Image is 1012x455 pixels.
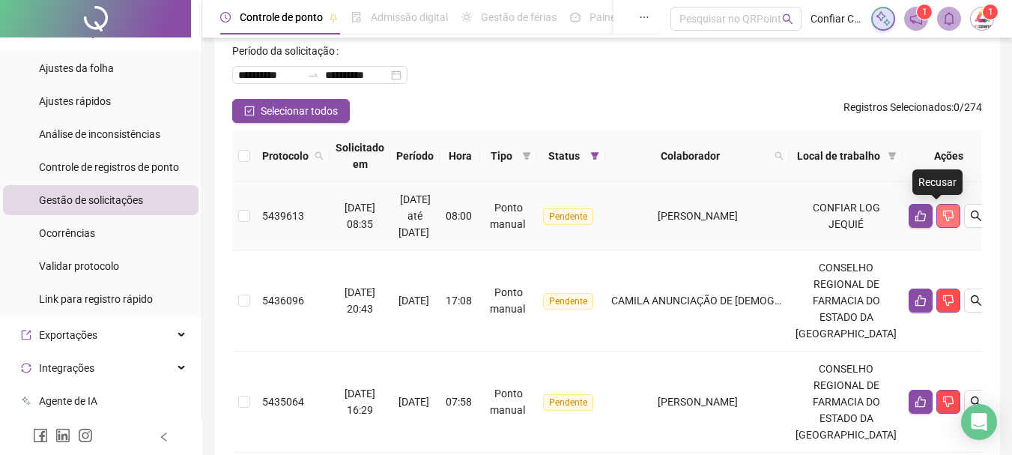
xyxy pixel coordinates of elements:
span: search [970,396,982,408]
th: Hora [440,130,480,182]
span: dashboard [570,12,581,22]
span: Integrações [39,362,94,374]
span: Registros Selecionados [843,101,951,113]
span: [DATE] 20:43 [345,286,375,315]
span: Controle de ponto [240,11,323,23]
span: [DATE] 08:35 [345,202,375,230]
span: Exportações [39,329,97,341]
span: left [159,432,169,442]
span: ellipsis [639,12,649,22]
span: search [970,295,982,307]
span: bell [942,12,956,25]
div: Open Intercom Messenger [961,404,997,440]
span: Admissão digital [371,11,448,23]
span: dislike [942,396,954,408]
span: 08:00 [446,210,472,222]
span: Validar protocolo [39,260,119,272]
span: pushpin [329,13,338,22]
img: 31516 [971,7,993,30]
span: Ponto manual [490,388,525,416]
span: search [312,145,327,167]
span: filter [519,145,534,167]
span: search [315,151,324,160]
td: CONSELHO REGIONAL DE FARMACIA DO ESTADO DA [GEOGRAPHIC_DATA] [790,352,903,453]
span: [DATE] [399,295,429,307]
span: : 0 / 274 [843,99,982,123]
span: Ponto manual [490,202,525,230]
span: [DATE] até [DATE] [399,193,431,238]
span: dislike [942,210,954,222]
span: Local de trabalho [796,148,882,164]
span: [PERSON_NAME] [658,210,738,222]
span: Gestão de férias [481,11,557,23]
span: export [21,330,31,340]
span: like [915,210,927,222]
span: Pendente [543,394,593,411]
th: Período [390,130,440,182]
span: Colaborador [611,148,769,164]
button: Selecionar todos [232,99,350,123]
span: Ajustes rápidos [39,95,111,107]
th: Solicitado em [330,130,390,182]
span: 1 [988,7,993,17]
span: Ocorrências [39,227,95,239]
span: 5435064 [262,396,304,408]
div: Ações [909,148,988,164]
span: search [782,13,793,25]
span: filter [522,151,531,160]
span: Pendente [543,208,593,225]
span: like [915,295,927,307]
span: file-done [351,12,362,22]
span: Status [543,148,584,164]
span: [PERSON_NAME] [658,396,738,408]
img: sparkle-icon.fc2bf0ac1784a2077858766a79e2daf3.svg [875,10,891,27]
span: clock-circle [220,12,231,22]
sup: 1 [917,4,932,19]
span: instagram [78,428,93,443]
span: Agente de IA [39,395,97,407]
span: filter [587,145,602,167]
span: Link para registro rápido [39,293,153,305]
span: 5436096 [262,295,304,307]
span: Controle de registros de ponto [39,161,179,173]
span: 07:58 [446,396,472,408]
span: CAMILA ANUNCIAÇÃO DE [DEMOGRAPHIC_DATA] [611,295,844,307]
span: Painel do DP [590,11,648,23]
span: linkedin [55,428,70,443]
span: 5439613 [262,210,304,222]
td: CONSELHO REGIONAL DE FARMACIA DO ESTADO DA [GEOGRAPHIC_DATA] [790,250,903,352]
span: search [775,151,784,160]
span: Protocolo [262,148,309,164]
span: 1 [922,7,927,17]
div: Recusar [912,169,963,195]
span: Pendente [543,293,593,310]
span: dislike [942,295,954,307]
span: 17:08 [446,295,472,307]
span: search [970,210,982,222]
span: notification [909,12,923,25]
span: Gestão de solicitações [39,194,143,206]
span: facebook [33,428,48,443]
td: CONFIAR LOG JEQUIÉ [790,182,903,250]
span: filter [590,151,599,160]
span: Tipo [486,148,516,164]
span: [DATE] [399,396,429,408]
span: filter [885,145,900,167]
span: to [307,69,319,81]
span: like [915,396,927,408]
span: swap-right [307,69,319,81]
span: search [772,145,787,167]
span: Ajustes da folha [39,62,114,74]
span: Análise de inconsistências [39,128,160,140]
span: sun [461,12,472,22]
span: [DATE] 16:29 [345,388,375,416]
span: check-square [244,106,255,116]
span: filter [888,151,897,160]
span: Confiar Consultoria [810,10,862,27]
sup: Atualize o seu contato no menu Meus Dados [983,4,998,19]
label: Período da solicitação [232,39,345,63]
span: Selecionar todos [261,103,338,119]
span: Ponto manual [490,286,525,315]
span: sync [21,363,31,373]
